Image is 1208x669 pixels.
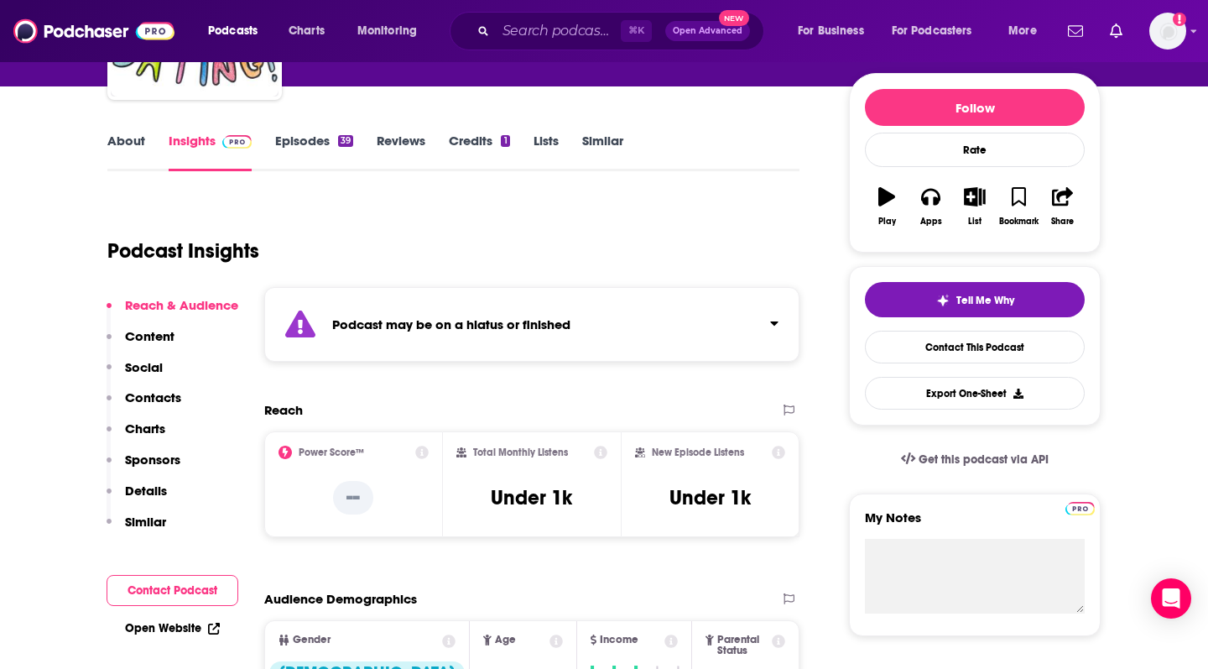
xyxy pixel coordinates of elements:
[125,452,180,468] p: Sponsors
[865,282,1085,317] button: tell me why sparkleTell Me Why
[997,18,1058,44] button: open menu
[1173,13,1186,26] svg: Add a profile image
[997,176,1040,237] button: Bookmark
[125,359,163,375] p: Social
[495,635,516,645] span: Age
[208,19,258,43] span: Podcasts
[909,176,952,237] button: Apps
[1149,13,1186,50] img: User Profile
[466,12,780,50] div: Search podcasts, credits, & more...
[919,452,1049,467] span: Get this podcast via API
[892,19,972,43] span: For Podcasters
[125,297,238,313] p: Reach & Audience
[1149,13,1186,50] button: Show profile menu
[107,297,238,328] button: Reach & Audience
[936,294,950,307] img: tell me why sparkle
[865,89,1085,126] button: Follow
[107,238,259,264] h1: Podcast Insights
[865,176,909,237] button: Play
[1065,499,1095,515] a: Pro website
[1103,17,1129,45] a: Show notifications dropdown
[1151,578,1191,619] div: Open Intercom Messenger
[357,19,417,43] span: Monitoring
[600,635,638,645] span: Income
[491,485,572,510] h3: Under 1k
[332,316,570,332] strong: Podcast may be on a hiatus or finished
[275,133,353,171] a: Episodes39
[346,18,439,44] button: open menu
[1041,176,1085,237] button: Share
[125,421,165,436] p: Charts
[196,18,279,44] button: open menu
[107,328,174,359] button: Content
[1008,19,1037,43] span: More
[107,483,167,514] button: Details
[534,133,559,171] a: Lists
[264,287,799,362] section: Click to expand status details
[881,18,997,44] button: open menu
[299,447,364,458] h2: Power Score™
[473,447,568,458] h2: Total Monthly Listens
[669,485,751,510] h3: Under 1k
[956,294,1014,307] span: Tell Me Why
[264,402,303,418] h2: Reach
[107,575,238,606] button: Contact Podcast
[1065,502,1095,515] img: Podchaser Pro
[125,328,174,344] p: Content
[665,21,750,41] button: Open AdvancedNew
[888,439,1062,480] a: Get this podcast via API
[673,27,742,35] span: Open Advanced
[264,591,417,607] h2: Audience Demographics
[865,331,1085,363] a: Contact This Podcast
[1051,217,1074,227] div: Share
[1149,13,1186,50] span: Logged in as nickross
[125,621,220,635] a: Open Website
[125,514,166,530] p: Similar
[496,18,621,44] input: Search podcasts, credits, & more...
[621,20,652,42] span: ⌘ K
[125,483,167,499] p: Details
[338,135,353,147] div: 39
[278,18,335,44] a: Charts
[107,514,166,545] button: Similar
[920,217,942,227] div: Apps
[449,133,509,171] a: Credits1
[377,133,425,171] a: Reviews
[582,133,623,171] a: Similar
[169,133,252,171] a: InsightsPodchaser Pro
[107,389,181,421] button: Contacts
[717,635,769,656] span: Parental Status
[222,135,252,149] img: Podchaser Pro
[865,510,1085,539] label: My Notes
[107,133,145,171] a: About
[968,217,981,227] div: List
[865,133,1085,167] div: Rate
[289,19,325,43] span: Charts
[293,635,331,645] span: Gender
[652,447,744,458] h2: New Episode Listens
[865,377,1085,410] button: Export One-Sheet
[999,217,1039,227] div: Bookmark
[13,15,174,47] img: Podchaser - Follow, Share and Rate Podcasts
[953,176,997,237] button: List
[878,217,896,227] div: Play
[125,389,181,405] p: Contacts
[1061,17,1090,45] a: Show notifications dropdown
[786,18,885,44] button: open menu
[719,10,749,26] span: New
[333,481,373,515] p: --
[107,359,163,390] button: Social
[798,19,864,43] span: For Business
[107,421,165,452] button: Charts
[107,452,180,483] button: Sponsors
[501,135,509,147] div: 1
